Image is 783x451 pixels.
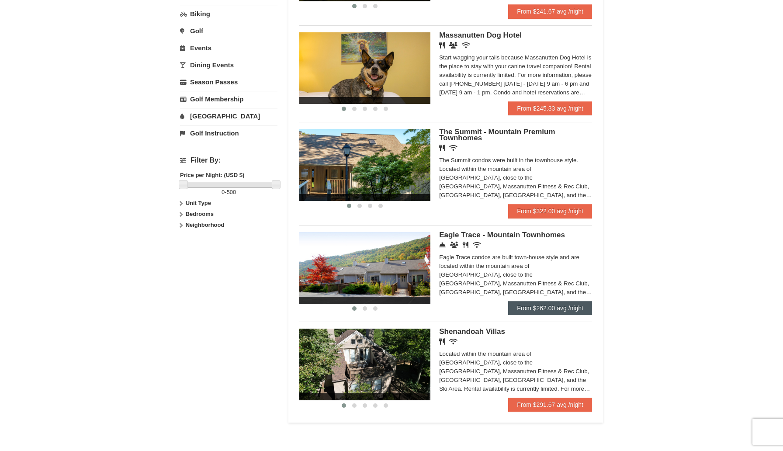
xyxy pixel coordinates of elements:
[439,53,592,97] div: Start wagging your tails because Massanutten Dog Hotel is the place to stay with your canine trav...
[450,242,458,248] i: Conference Facilities
[439,327,505,336] span: Shenandoah Villas
[180,40,277,56] a: Events
[463,242,468,248] i: Restaurant
[222,189,225,195] span: 0
[180,74,277,90] a: Season Passes
[186,222,225,228] strong: Neighborhood
[473,242,481,248] i: Wireless Internet (free)
[508,398,592,412] a: From $291.67 avg /night
[449,145,457,151] i: Wireless Internet (free)
[439,338,445,345] i: Restaurant
[508,4,592,18] a: From $241.67 avg /night
[180,108,277,124] a: [GEOGRAPHIC_DATA]
[439,242,446,248] i: Concierge Desk
[180,91,277,107] a: Golf Membership
[439,145,445,151] i: Restaurant
[439,350,592,393] div: Located within the mountain area of [GEOGRAPHIC_DATA], close to the [GEOGRAPHIC_DATA], Massanutte...
[449,338,457,345] i: Wireless Internet (free)
[180,188,277,197] label: -
[186,200,211,206] strong: Unit Type
[449,42,457,49] i: Banquet Facilities
[462,42,470,49] i: Wireless Internet (free)
[180,23,277,39] a: Golf
[227,189,236,195] span: 500
[439,31,522,39] span: Massanutten Dog Hotel
[508,101,592,115] a: From $245.33 avg /night
[439,156,592,200] div: The Summit condos were built in the townhouse style. Located within the mountain area of [GEOGRAP...
[180,125,277,141] a: Golf Instruction
[186,211,214,217] strong: Bedrooms
[180,172,244,178] strong: Price per Night: (USD $)
[180,156,277,164] h4: Filter By:
[439,42,445,49] i: Restaurant
[439,128,555,142] span: The Summit - Mountain Premium Townhomes
[439,253,592,297] div: Eagle Trace condos are built town-house style and are located within the mountain area of [GEOGRA...
[508,204,592,218] a: From $322.00 avg /night
[180,6,277,22] a: Biking
[508,301,592,315] a: From $262.00 avg /night
[439,231,565,239] span: Eagle Trace - Mountain Townhomes
[180,57,277,73] a: Dining Events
